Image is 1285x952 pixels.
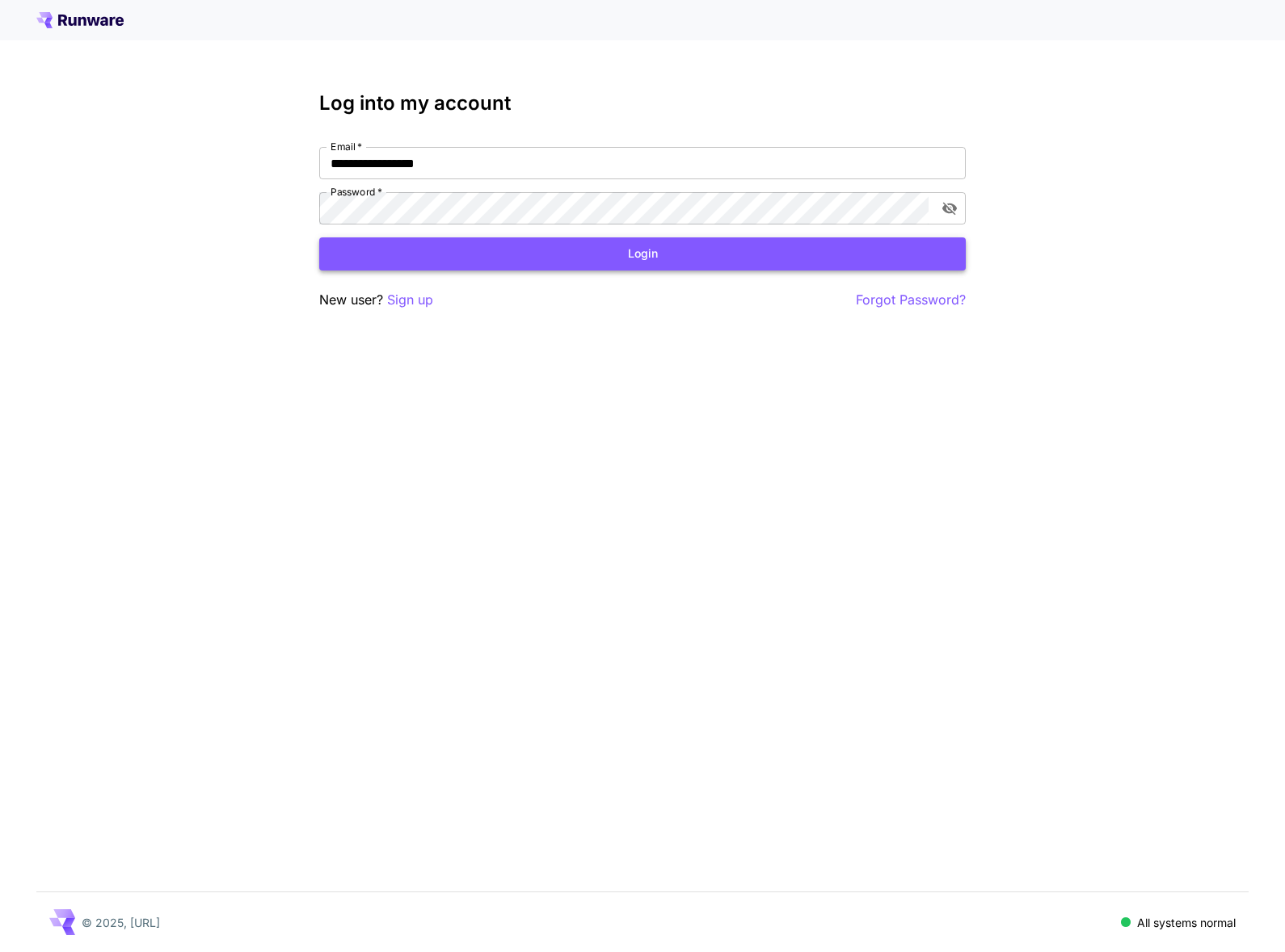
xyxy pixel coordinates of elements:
button: Forgot Password? [856,290,966,310]
button: Sign up [387,290,433,310]
p: New user? [319,290,433,310]
label: Email [331,140,362,153]
button: Login [319,237,966,271]
p: All systems normal [1137,914,1236,931]
h3: Log into my account [319,92,966,115]
button: toggle password visibility [935,194,964,223]
label: Password [331,185,382,199]
p: © 2025, [URL] [82,914,160,931]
